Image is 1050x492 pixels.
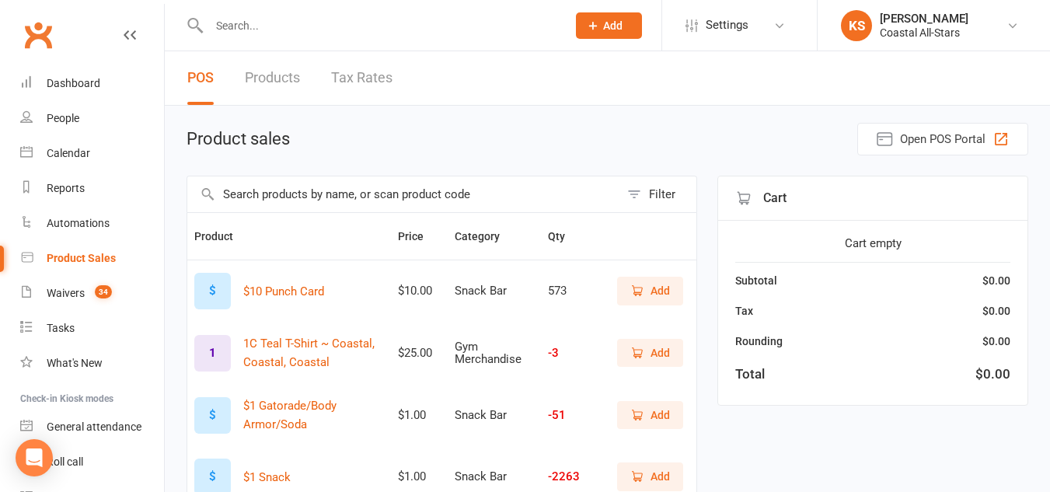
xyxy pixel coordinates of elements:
div: Snack Bar [455,470,534,483]
a: Products [245,51,300,105]
div: What's New [47,357,103,369]
a: Tax Rates [331,51,392,105]
a: Waivers 34 [20,276,164,311]
div: $1.00 [398,409,441,422]
div: Gym Merchandise [455,340,534,366]
div: $0.00 [975,364,1010,385]
div: Rounding [735,333,783,351]
div: -51 [548,409,582,422]
button: Category [455,227,517,246]
div: Set product image [194,335,231,372]
button: $1 Snack [243,468,291,487]
button: Filter [619,176,696,212]
div: Roll call [47,455,83,468]
div: Product Sales [47,252,116,264]
div: -3 [548,347,582,360]
button: Add [576,12,642,39]
input: Search products by name, or scan product code [187,176,619,212]
button: Add [617,339,683,367]
div: Waivers [47,287,85,299]
div: Snack Bar [455,284,534,298]
a: POS [187,51,214,105]
span: Settings [706,8,748,43]
div: Cart [718,176,1027,221]
button: Qty [548,227,582,246]
div: $10.00 [398,284,441,298]
div: 573 [548,284,582,298]
button: Add [617,462,683,490]
div: People [47,112,79,124]
a: Reports [20,171,164,206]
div: Set product image [194,273,231,309]
div: Cart empty [735,234,1010,253]
a: General attendance kiosk mode [20,410,164,445]
div: Coastal All-Stars [880,26,968,40]
div: Automations [47,217,110,229]
span: Add [651,344,670,361]
button: Product [194,227,250,246]
div: Dashboard [47,77,100,89]
a: What's New [20,346,164,381]
button: Price [398,227,441,246]
h1: Product sales [187,130,290,148]
div: Reports [47,182,85,194]
div: [PERSON_NAME] [880,12,968,26]
span: Add [651,468,670,485]
input: Search... [204,15,556,37]
div: Total [735,364,765,385]
div: Tasks [47,322,75,334]
div: Tax [735,302,753,319]
div: Filter [649,185,675,204]
span: Add [603,19,623,32]
div: $0.00 [982,333,1010,351]
span: Add [651,282,670,299]
div: -2263 [548,470,582,483]
span: Add [651,407,670,424]
span: Product [194,230,250,243]
button: Add [617,401,683,429]
a: Product Sales [20,241,164,276]
button: Add [617,277,683,305]
span: Open POS Portal [900,130,985,148]
a: Tasks [20,311,164,346]
a: People [20,101,164,136]
div: Open Intercom Messenger [16,439,53,476]
button: $1 Gatorade/Body Armor/Soda [243,396,384,434]
button: Open POS Portal [857,123,1028,155]
a: Calendar [20,136,164,171]
span: Category [455,230,517,243]
div: KS [841,10,872,41]
button: $10 Punch Card [243,282,324,301]
div: Set product image [194,397,231,434]
div: $0.00 [982,302,1010,319]
div: Subtotal [735,272,777,289]
span: Qty [548,230,582,243]
a: Dashboard [20,66,164,101]
a: Clubworx [19,16,58,54]
div: Snack Bar [455,409,534,422]
div: $25.00 [398,347,441,360]
a: Roll call [20,445,164,480]
span: 34 [95,285,112,298]
button: 1C Teal T-Shirt ~ Coastal, Coastal, Coastal [243,334,384,372]
div: $0.00 [982,272,1010,289]
a: Automations [20,206,164,241]
div: $1.00 [398,470,441,483]
div: General attendance [47,420,141,433]
div: Calendar [47,147,90,159]
span: Price [398,230,441,243]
